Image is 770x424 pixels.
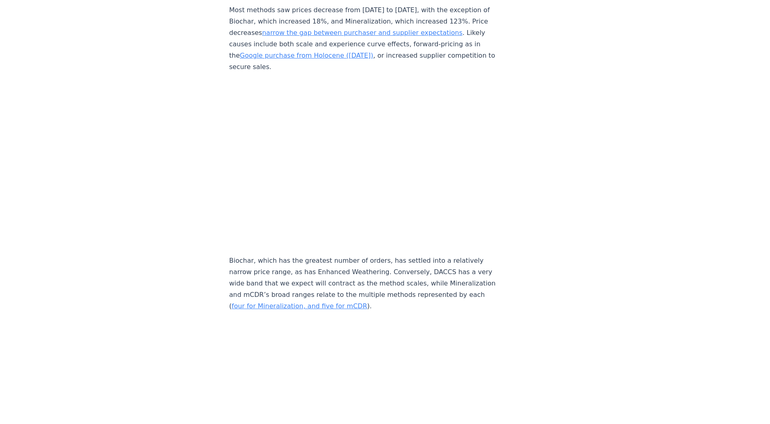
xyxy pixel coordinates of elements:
[229,81,498,247] iframe: Table
[229,255,498,312] p: Biochar, which has the greatest number of orders, has settled into a relatively narrow price rang...
[262,29,463,37] a: narrow the gap between purchaser and supplier expectations
[229,4,498,73] p: Most methods saw prices decrease from [DATE] to [DATE], with the exception of Biochar, which incr...
[232,302,367,310] a: four for Mineralization, and five for mCDR
[240,52,373,59] a: Google purchase from Holocene ([DATE])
